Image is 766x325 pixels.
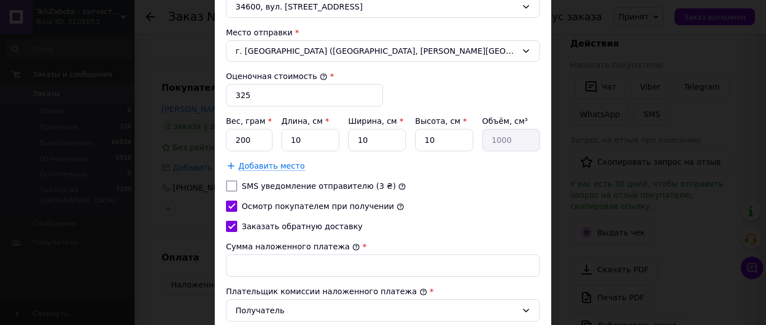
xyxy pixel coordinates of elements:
label: Сумма наложенного платежа [226,242,360,251]
span: г. [GEOGRAPHIC_DATA] ([GEOGRAPHIC_DATA], [PERSON_NAME][GEOGRAPHIC_DATA].); 51928, вул. [STREET_AD... [236,45,517,57]
label: SMS уведомление отправителю (3 ₴) [242,182,396,191]
label: Высота, см [415,117,467,126]
div: Объём, см³ [482,115,540,127]
label: Осмотр покупателем при получении [242,202,394,211]
label: Заказать обратную доставку [242,222,363,231]
label: Оценочная стоимость [226,72,327,81]
div: Получатель [236,304,517,317]
label: Ширина, см [348,117,403,126]
label: Вес, грам [226,117,272,126]
label: Длина, см [282,117,329,126]
div: Плательщик комиссии наложенного платежа [226,286,540,297]
span: Добавить место [238,161,305,171]
div: Место отправки [226,27,540,38]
